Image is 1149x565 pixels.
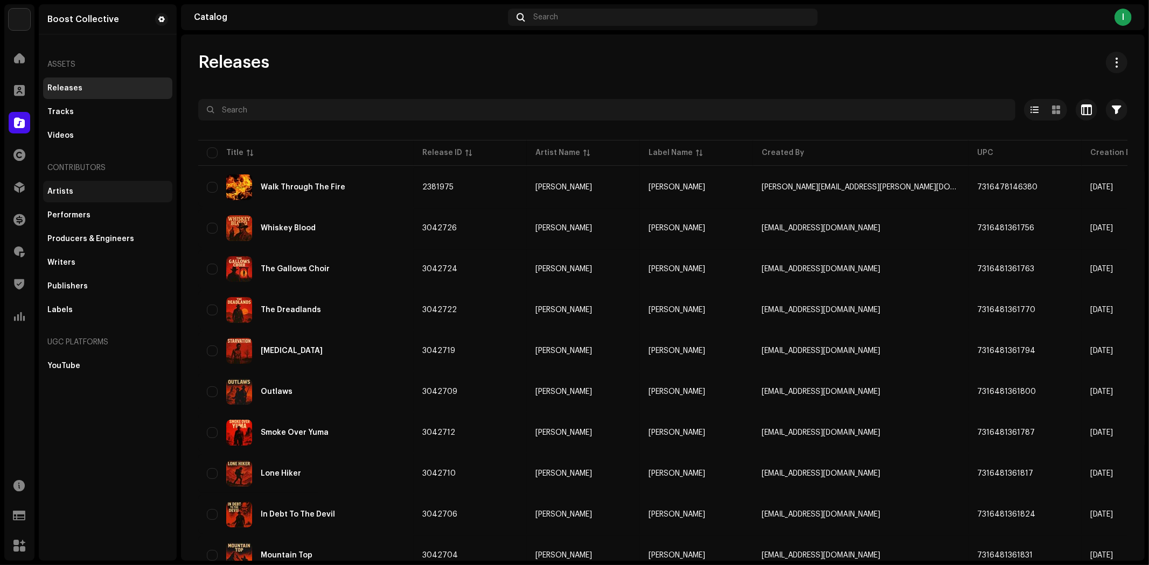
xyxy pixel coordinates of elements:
[535,147,580,158] div: Artist Name
[43,52,172,77] re-a-nav-header: Assets
[977,224,1034,232] span: 7316481361756
[535,470,631,477] span: Bill Elm
[535,224,631,232] span: Bill Elm
[977,265,1034,273] span: 7316481361763
[762,224,880,232] span: billelm@daouse.com
[43,276,172,297] re-m-nav-item: Publishers
[226,502,252,527] img: e359d7af-abe4-4ca3-b7ff-3aeb2d36eda0
[535,511,592,518] div: [PERSON_NAME]
[198,52,269,73] span: Releases
[43,355,172,377] re-m-nav-item: YouTube
[422,147,462,158] div: Release ID
[226,297,252,323] img: 8855bd0e-a792-4c29-9e1f-32a419fed1db
[43,101,172,123] re-m-nav-item: Tracks
[649,306,705,314] span: Bill Elm
[226,215,252,241] img: 4e077a01-fd1d-49dd-853e-537076fbccb0
[535,470,592,477] div: [PERSON_NAME]
[43,204,172,226] re-m-nav-item: Performers
[977,429,1035,436] span: 7316481361787
[762,429,880,436] span: billelm@daouse.com
[47,108,74,116] div: Tracks
[422,388,457,395] span: 3042709
[47,131,74,140] div: Videos
[1090,147,1144,158] div: Creation Date
[649,347,705,355] span: Bill Elm
[977,470,1033,477] span: 7316481361817
[422,347,455,355] span: 3042719
[261,347,323,355] div: Starvation
[535,183,631,191] span: David Christensen
[198,99,1015,121] input: Search
[762,306,880,314] span: billelm@daouse.com
[1090,511,1113,518] span: Oct 2, 2025
[535,347,592,355] div: [PERSON_NAME]
[47,282,88,291] div: Publishers
[1090,183,1113,191] span: Jul 5, 2024
[1090,347,1113,355] span: Oct 2, 2025
[762,552,880,559] span: billelm@daouse.com
[1090,552,1113,559] span: Oct 2, 2025
[649,183,705,191] span: David Christensen
[422,470,456,477] span: 3042710
[226,147,243,158] div: Title
[977,388,1036,395] span: 7316481361800
[1090,470,1113,477] span: Oct 2, 2025
[47,362,80,370] div: YouTube
[261,224,316,232] div: Whiskey Blood
[226,256,252,282] img: a6093e7d-58bb-47aa-b985-fc552e0d536d
[977,552,1033,559] span: 7316481361831
[535,347,631,355] span: Bill Elm
[535,388,592,395] div: [PERSON_NAME]
[194,13,504,22] div: Catalog
[261,470,301,477] div: Lone Hiker
[422,552,458,559] span: 3042704
[422,511,457,518] span: 3042706
[261,388,293,395] div: Outlaws
[43,125,172,146] re-m-nav-item: Videos
[977,183,1037,191] span: 7316478146380
[47,306,73,314] div: Labels
[535,183,592,191] div: [PERSON_NAME]
[47,84,82,93] div: Releases
[47,187,73,196] div: Artists
[43,329,172,355] re-a-nav-header: UGC Platforms
[1090,306,1113,314] span: Oct 2, 2025
[226,174,252,200] img: 93937d61-df60-48ef-9992-5c505839f4fd
[535,388,631,395] span: Bill Elm
[762,470,880,477] span: billelm@daouse.com
[535,429,592,436] div: [PERSON_NAME]
[226,461,252,486] img: a2a8ebbf-8944-40d7-b7e8-b7f253fcfe2e
[1090,224,1113,232] span: Oct 2, 2025
[422,429,455,436] span: 3042712
[535,265,631,273] span: Bill Elm
[43,155,172,181] re-a-nav-header: Contributors
[535,552,592,559] div: [PERSON_NAME]
[226,379,252,405] img: 14b48394-ddb7-41d1-b36f-1ae0ecdff91b
[649,265,705,273] span: Bill Elm
[1090,265,1113,273] span: Oct 2, 2025
[535,552,631,559] span: Bill Elm
[535,511,631,518] span: Bill Elm
[649,470,705,477] span: Bill Elm
[649,388,705,395] span: Bill Elm
[762,347,880,355] span: billelm@daouse.com
[9,9,30,30] img: afd5cbfa-dab2-418a-b3bb-650b285419db
[762,511,880,518] span: billelm@daouse.com
[762,388,880,395] span: billelm@daouse.com
[261,429,329,436] div: Smoke Over Yuma
[422,224,457,232] span: 3042726
[43,181,172,202] re-m-nav-item: Artists
[226,420,252,446] img: 976a8276-2acc-4b8b-8a08-bcebaa9b40eb
[261,306,321,314] div: The Dreadlands
[535,306,592,314] div: [PERSON_NAME]
[226,338,252,364] img: 57478ab8-14c6-417e-9afe-431470d506a4
[47,15,119,24] div: Boost Collective
[1090,429,1113,436] span: Oct 2, 2025
[47,211,90,220] div: Performers
[649,224,705,232] span: Bill Elm
[261,183,345,191] div: Walk Through The Fire
[762,183,993,191] span: david.christensen.piano@gmail.com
